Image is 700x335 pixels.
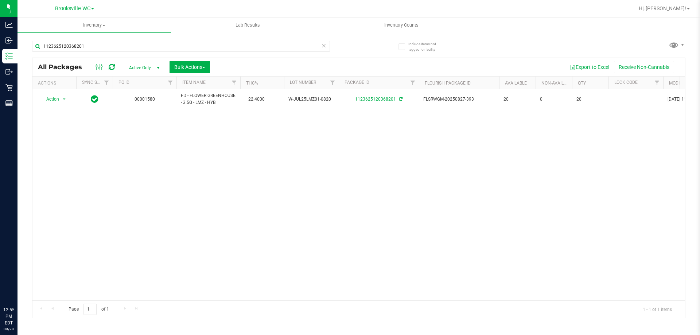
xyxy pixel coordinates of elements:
[245,94,268,105] span: 22.4000
[345,80,369,85] a: Package ID
[17,17,171,33] a: Inventory
[614,80,638,85] a: Lock Code
[182,80,206,85] a: Item Name
[355,97,396,102] a: 1123625120368201
[181,92,236,106] span: FD - FLOWER GREENHOUSE - 3.5G - LMZ - HYB
[541,81,574,86] a: Non-Available
[40,94,59,104] span: Action
[408,41,445,52] span: Include items not tagged for facility
[3,307,14,326] p: 12:55 PM EDT
[5,84,13,91] inline-svg: Retail
[423,96,495,103] span: FLSRWGM-20250827-393
[32,41,330,52] input: Search Package ID, Item Name, SKU, Lot or Part Number...
[374,22,428,28] span: Inventory Counts
[321,41,326,50] span: Clear
[5,21,13,28] inline-svg: Analytics
[170,61,210,73] button: Bulk Actions
[637,304,678,315] span: 1 - 1 of 1 items
[324,17,478,33] a: Inventory Counts
[38,63,89,71] span: All Packages
[565,61,614,73] button: Export to Excel
[5,37,13,44] inline-svg: Inbound
[425,81,471,86] a: Flourish Package ID
[3,326,14,332] p: 09/28
[505,81,527,86] a: Available
[540,96,568,103] span: 0
[174,64,205,70] span: Bulk Actions
[639,5,686,11] span: Hi, [PERSON_NAME]!
[503,96,531,103] span: 20
[290,80,316,85] a: Lot Number
[5,52,13,60] inline-svg: Inventory
[5,68,13,75] inline-svg: Outbound
[578,81,586,86] a: Qty
[228,77,240,89] a: Filter
[288,96,334,103] span: W-JUL25LMZ01-0820
[60,94,69,104] span: select
[135,97,155,102] a: 00001580
[55,5,90,12] span: Brooksville WC
[651,77,663,89] a: Filter
[171,17,324,33] a: Lab Results
[5,100,13,107] inline-svg: Reports
[118,80,129,85] a: PO ID
[17,22,171,28] span: Inventory
[576,96,604,103] span: 20
[398,97,402,102] span: Sync from Compliance System
[82,80,110,85] a: Sync Status
[327,77,339,89] a: Filter
[7,277,29,299] iframe: Resource center
[91,94,98,104] span: In Sync
[614,61,674,73] button: Receive Non-Cannabis
[101,77,113,89] a: Filter
[62,304,115,315] span: Page of 1
[83,304,97,315] input: 1
[407,77,419,89] a: Filter
[164,77,176,89] a: Filter
[38,81,73,86] div: Actions
[246,81,258,86] a: THC%
[226,22,270,28] span: Lab Results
